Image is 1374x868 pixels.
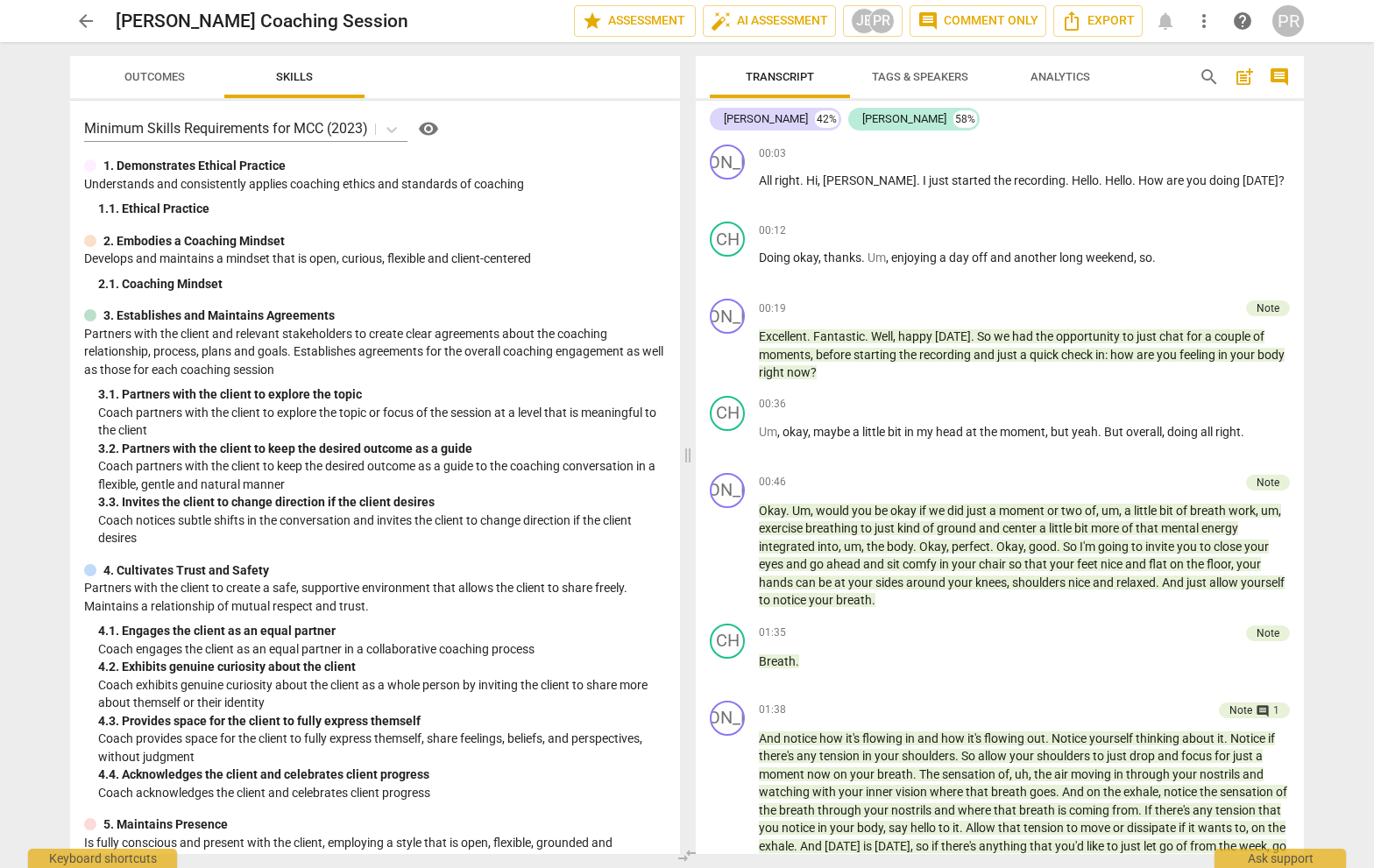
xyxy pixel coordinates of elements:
span: and [1093,575,1116,589]
p: Coach partners with the client to explore the topic or focus of the session at a level that is me... [98,404,666,440]
span: your [1230,348,1257,362]
span: post_add [1234,67,1255,88]
div: 3. 1. Partners with the client to explore the topic [98,385,666,404]
span: . [1156,575,1162,589]
span: 00:12 [759,223,786,238]
button: Comment only [910,5,1046,37]
span: into [818,540,839,554]
span: a [1020,348,1030,362]
span: , [1045,425,1051,439]
span: um [1101,504,1119,518]
button: Search [1195,63,1223,91]
span: Hello [1072,173,1099,187]
span: , [811,348,816,362]
p: 4. Cultivates Trust and Safety [103,561,269,580]
span: So [1063,540,1080,554]
span: integrated [759,540,818,554]
div: Change speaker [710,473,745,508]
span: , [839,540,844,554]
span: can [796,575,818,589]
div: 3. 2. Partners with the client to keep the desired outcome as a guide [98,440,666,458]
span: , [818,251,824,265]
span: your [952,557,979,571]
a: Help [1227,5,1258,37]
span: the [980,425,1000,439]
span: that [1024,557,1050,571]
button: PR [1272,5,1304,37]
span: just [967,504,989,518]
div: Change speaker [710,624,745,659]
span: Well [871,329,893,343]
span: your [809,593,836,607]
span: nice [1101,557,1125,571]
h2: [PERSON_NAME] Coaching Session [116,11,408,32]
span: go [810,557,826,571]
div: 4. 1. Engages the client as an equal partner [98,622,666,640]
span: , [1096,504,1101,518]
span: work [1229,504,1256,518]
span: search [1199,67,1220,88]
span: . [865,329,871,343]
span: All [759,173,775,187]
p: Understands and consistently applies coaching ethics and standards of coaching [84,175,666,194]
span: Hi [806,173,818,187]
span: to [861,521,875,535]
span: I'm [1080,540,1098,554]
span: the [1186,557,1207,571]
span: the [867,540,887,554]
span: your [1244,540,1269,554]
span: your [848,575,875,589]
span: eyes [759,557,786,571]
span: center [1002,521,1039,535]
span: um [1261,504,1278,518]
p: Partners with the client to create a safe, supportive environment that allows the client to share... [84,579,666,615]
span: , [808,425,813,439]
span: visibility [418,118,439,139]
span: yourself [1241,575,1285,589]
a: Help [407,115,443,143]
span: invite [1145,540,1177,554]
span: for [1186,329,1205,343]
span: um [844,540,861,554]
span: body [887,540,913,554]
div: Change speaker [710,396,745,431]
span: your [948,575,975,589]
button: AI Assessment [703,5,836,37]
span: doing [1167,425,1200,439]
span: sit [887,557,903,571]
div: PR [868,8,895,34]
span: energy [1201,521,1238,535]
span: to [759,593,773,607]
div: JB [851,8,877,34]
div: Ask support [1215,849,1346,868]
span: feet [1077,557,1101,571]
span: and [863,557,887,571]
span: . [1066,173,1072,187]
span: recording [919,348,974,362]
span: , [777,425,783,439]
span: are [1166,173,1186,187]
span: , [1119,504,1124,518]
button: Assessment [574,5,696,37]
p: Coach notices subtle shifts in the conversation and invites the client to change direction if the... [98,512,666,547]
span: [DATE] [1243,173,1278,187]
span: , [1231,557,1236,571]
span: long [1059,251,1086,265]
span: Okay [919,540,946,554]
span: check [1061,348,1095,362]
span: bit [888,425,904,439]
div: 42% [815,110,839,128]
span: breath [836,593,872,607]
span: in [1218,348,1230,362]
div: Keyboard shortcuts [28,849,177,868]
p: Develops and maintains a mindset that is open, curious, flexible and client-centered [84,250,666,268]
span: Okay [996,540,1023,554]
button: Help [414,115,443,143]
span: your [1236,557,1261,571]
span: bit [1074,521,1091,535]
span: . [1241,425,1244,439]
button: JBPR [843,5,903,37]
span: But [1104,425,1126,439]
span: . [807,329,813,343]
